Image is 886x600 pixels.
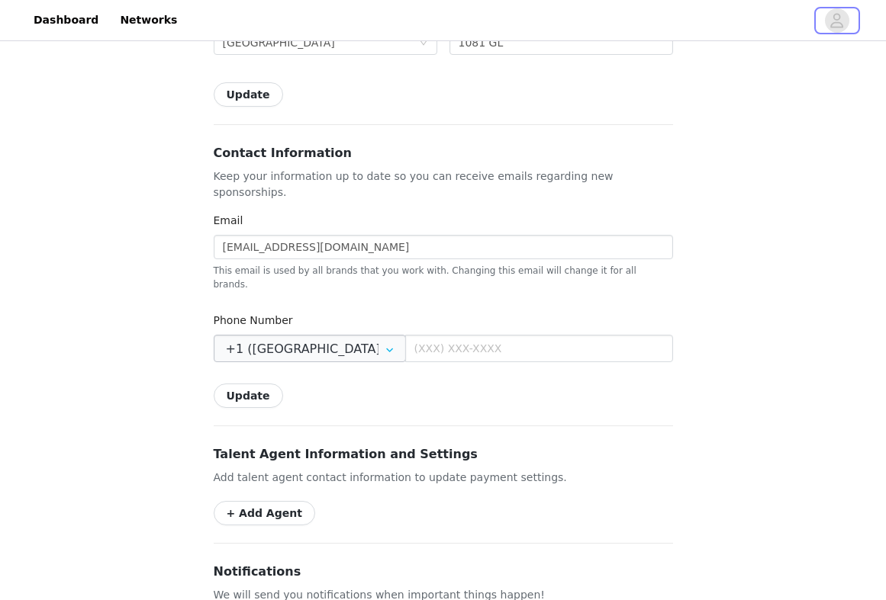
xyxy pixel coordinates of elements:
h3: Notifications [214,563,673,581]
p: Keep your information up to date so you can receive emails regarding new sponsorships. [214,168,673,201]
h3: Contact Information [214,144,673,162]
div: avatar [830,8,844,33]
label: Email [214,214,243,226]
h3: Talent Agent Information and Settings [214,445,673,464]
button: Update [214,82,283,107]
label: Phone Number [214,314,293,326]
div: Netherlands [223,31,335,54]
input: Postal code [449,30,673,55]
i: icon: down [419,38,428,49]
div: This email is used by all brands that you work with. Changing this email will change it for all b... [214,261,673,291]
input: Country [214,335,406,362]
p: Add talent agent contact information to update payment settings. [214,470,673,486]
a: Networks [111,3,186,37]
button: Update [214,383,283,408]
input: (XXX) XXX-XXXX [405,335,673,362]
a: Dashboard [24,3,108,37]
button: + Add Agent [214,501,315,525]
